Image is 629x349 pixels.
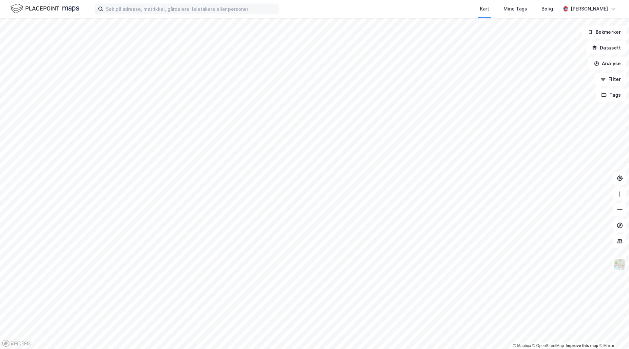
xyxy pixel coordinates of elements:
iframe: Chat Widget [596,318,629,349]
img: logo.f888ab2527a4732fd821a326f86c7f29.svg [10,3,79,14]
div: Kontrollprogram for chat [596,318,629,349]
input: Søk på adresse, matrikkel, gårdeiere, leietakere eller personer [103,4,278,14]
div: [PERSON_NAME] [571,5,608,13]
div: Kart [480,5,489,13]
div: Bolig [542,5,553,13]
div: Mine Tags [504,5,527,13]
